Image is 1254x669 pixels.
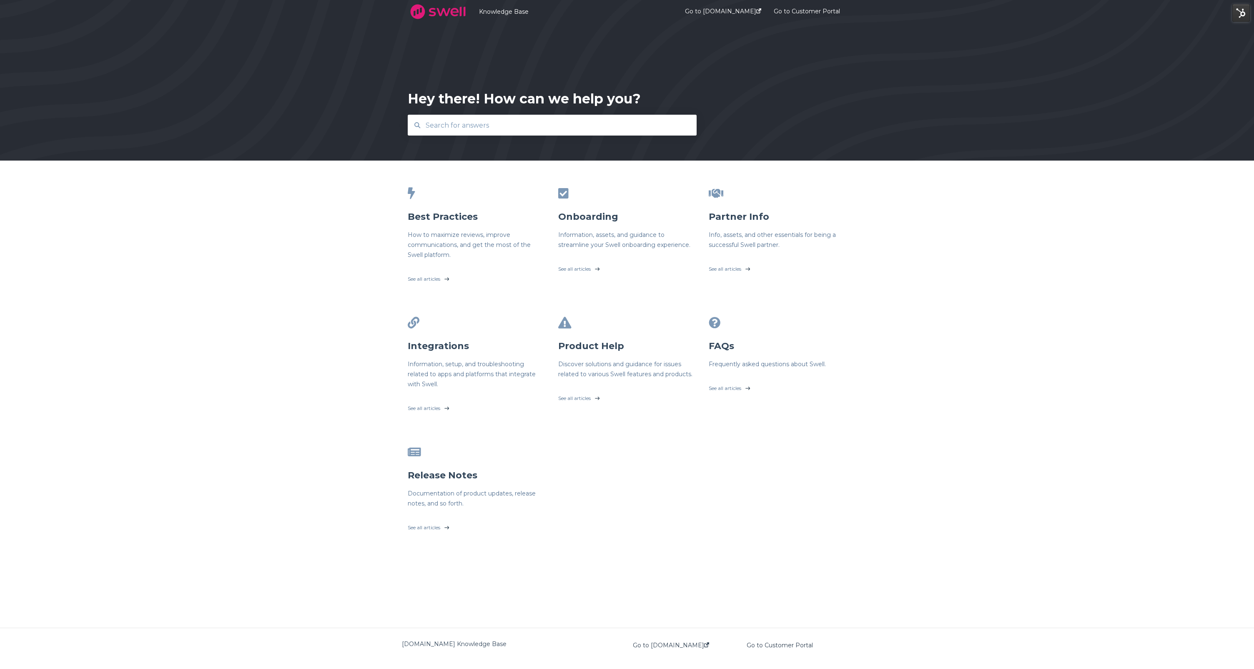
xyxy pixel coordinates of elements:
a: See all articles [408,267,545,287]
a: See all articles [408,396,545,417]
h3: Best Practices [408,211,545,223]
span:  [408,446,421,458]
h6: Information, assets, and guidance to streamline your Swell onboarding experience. [558,230,696,250]
div: Hey there! How can we help you? [408,90,641,108]
a: Go to Customer Portal [747,642,813,649]
h6: Discover solutions and guidance for issues related to various Swell features and products. [558,359,696,379]
h3: Release Notes [408,469,545,482]
img: HubSpot Tools Menu Toggle [1232,4,1250,22]
a: See all articles [709,257,846,277]
h6: Documentation of product updates, release notes, and so forth. [408,488,545,508]
h6: How to maximize reviews, improve communications, and get the most of the Swell platform. [408,230,545,260]
a: Go to [DOMAIN_NAME] [633,642,709,649]
h3: Partner Info [709,211,846,223]
h3: Onboarding [558,211,696,223]
img: company logo [408,1,468,22]
h6: Info, assets, and other essentials for being a successful Swell partner. [709,230,846,250]
a: See all articles [558,386,696,407]
h6: Information, setup, and troubleshooting related to apps and platforms that integrate with Swell. [408,359,545,389]
a: See all articles [558,257,696,277]
span:  [408,317,419,329]
h3: Integrations [408,340,545,352]
span:  [709,317,720,329]
input: Search for answers [421,116,684,134]
span:  [558,317,572,329]
h3: Product Help [558,340,696,352]
span:  [558,188,569,199]
div: [DOMAIN_NAME] Knowledge Base [402,639,627,649]
a: See all articles [709,376,846,397]
span:  [408,188,415,199]
h3: FAQs [709,340,846,352]
h6: Frequently asked questions about Swell. [709,359,846,369]
a: See all articles [408,515,545,536]
span:  [709,188,723,199]
a: Knowledge Base [479,8,660,15]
